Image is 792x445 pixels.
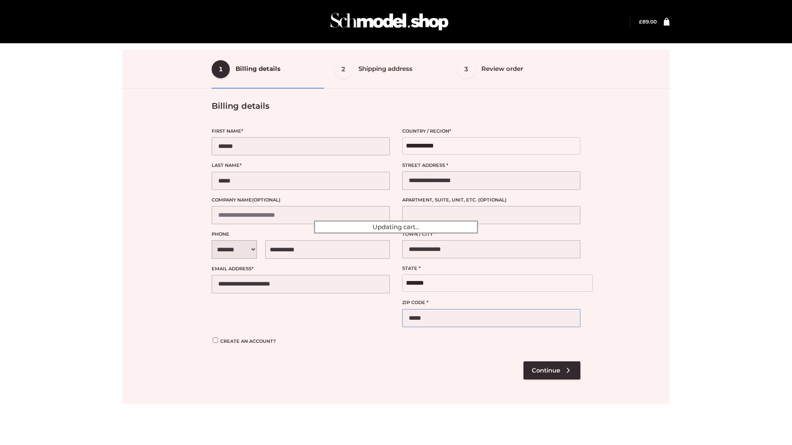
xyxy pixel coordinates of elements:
img: Schmodel Admin 964 [328,5,451,38]
bdi: 89.00 [639,19,657,25]
div: Updating cart... [314,220,478,234]
a: £89.00 [639,19,657,25]
span: £ [639,19,642,25]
